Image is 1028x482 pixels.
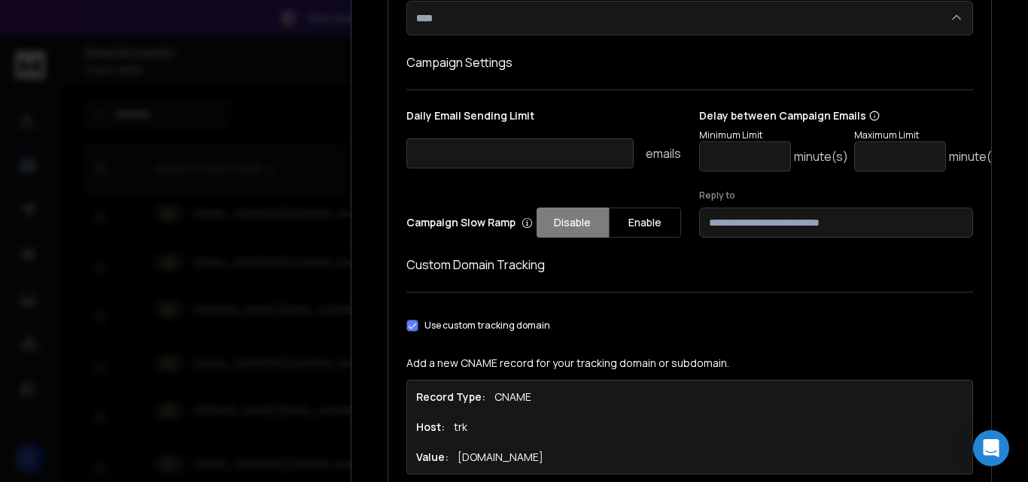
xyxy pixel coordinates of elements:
[406,215,533,230] p: Campaign Slow Ramp
[416,390,485,405] h1: Record Type:
[454,420,467,435] p: trk
[406,53,973,71] h1: Campaign Settings
[416,420,445,435] h1: Host:
[458,450,543,465] p: [DOMAIN_NAME]
[406,256,973,274] h1: Custom Domain Tracking
[973,430,1009,466] div: Open Intercom Messenger
[646,144,681,162] p: emails
[406,356,973,371] p: Add a new CNAME record for your tracking domain or subdomain.
[406,108,681,129] p: Daily Email Sending Limit
[699,108,1003,123] p: Delay between Campaign Emails
[609,208,681,238] button: Enable
[794,147,848,165] p: minute(s)
[854,129,1003,141] p: Maximum Limit
[699,129,848,141] p: Minimum Limit
[949,147,1003,165] p: minute(s)
[699,189,974,202] label: Reply to
[424,320,550,332] label: Use custom tracking domain
[494,390,531,405] p: CNAME
[537,208,609,238] button: Disable
[416,450,449,465] h1: Value:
